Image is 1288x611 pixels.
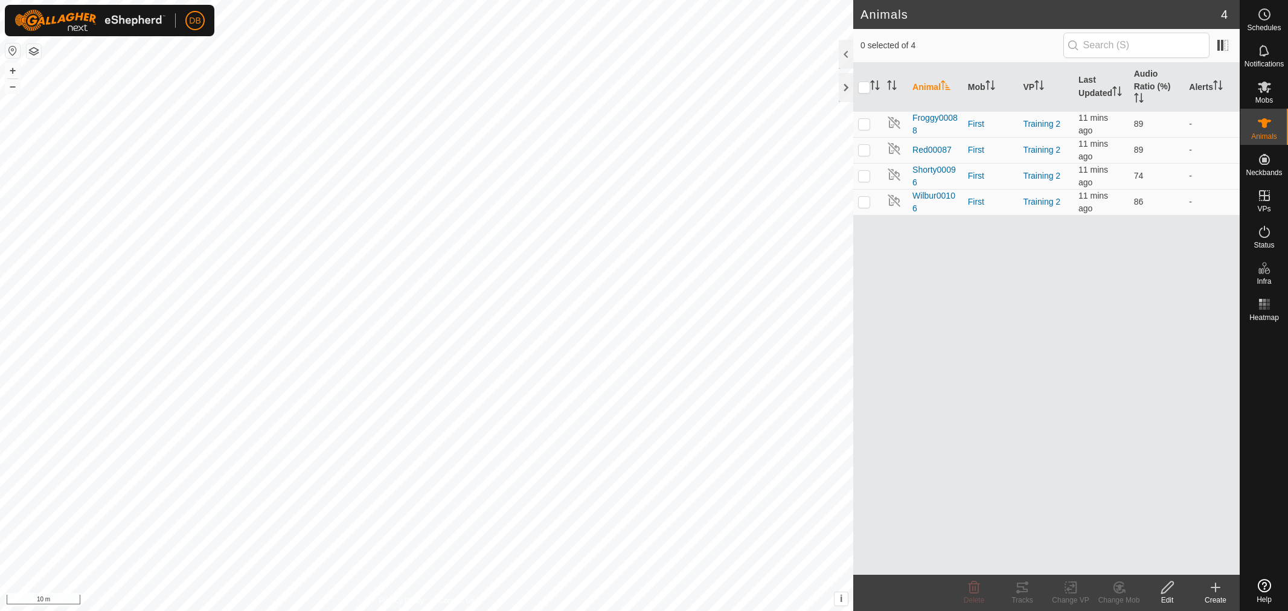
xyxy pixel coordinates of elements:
button: – [5,79,20,94]
span: Schedules [1247,24,1281,31]
span: 4 [1221,5,1228,24]
p-sorticon: Activate to sort [870,82,880,92]
span: VPs [1257,205,1270,213]
span: 22 Sept 2025, 9:54 am [1078,191,1108,213]
p-sorticon: Activate to sort [1213,82,1223,92]
span: Wilbur00106 [912,190,958,215]
span: Mobs [1255,97,1273,104]
div: First [968,170,1014,182]
div: Change VP [1046,595,1095,606]
p-sorticon: Activate to sort [887,82,897,92]
span: i [840,593,842,604]
span: Notifications [1245,60,1284,68]
div: Change Mob [1095,595,1143,606]
span: Heatmap [1249,314,1279,321]
div: First [968,144,1014,156]
span: Froggy00088 [912,112,958,137]
span: 22 Sept 2025, 9:54 am [1078,165,1108,187]
div: Tracks [998,595,1046,606]
a: Privacy Policy [379,595,425,606]
span: 22 Sept 2025, 9:54 am [1078,139,1108,161]
th: Last Updated [1074,63,1129,112]
th: Mob [963,63,1019,112]
span: Help [1257,596,1272,603]
input: Search (S) [1063,33,1210,58]
span: Delete [964,596,985,604]
a: Help [1240,574,1288,608]
div: First [968,196,1014,208]
button: i [835,592,848,606]
span: Red00087 [912,144,952,156]
span: 0 selected of 4 [860,39,1063,52]
p-sorticon: Activate to sort [1034,82,1044,92]
span: Animals [1251,133,1277,140]
div: First [968,118,1014,130]
span: Status [1254,242,1274,249]
div: Create [1191,595,1240,606]
span: 74 [1134,171,1144,181]
td: - [1184,137,1240,163]
img: returning off [887,167,902,182]
img: Gallagher Logo [14,10,165,31]
p-sorticon: Activate to sort [1112,88,1122,98]
th: Animal [908,63,963,112]
th: Audio Ratio (%) [1129,63,1185,112]
span: Neckbands [1246,169,1282,176]
p-sorticon: Activate to sort [1134,95,1144,104]
a: Training 2 [1023,145,1060,155]
td: - [1184,189,1240,215]
a: Contact Us [438,595,474,606]
span: Shorty00096 [912,164,958,189]
img: returning off [887,141,902,156]
button: + [5,63,20,78]
span: 22 Sept 2025, 9:54 am [1078,113,1108,135]
p-sorticon: Activate to sort [985,82,995,92]
h2: Animals [860,7,1221,22]
th: Alerts [1184,63,1240,112]
button: Map Layers [27,44,41,59]
span: 89 [1134,145,1144,155]
p-sorticon: Activate to sort [941,82,950,92]
td: - [1184,163,1240,189]
span: 86 [1134,197,1144,206]
div: Edit [1143,595,1191,606]
a: Training 2 [1023,171,1060,181]
img: returning off [887,193,902,208]
a: Training 2 [1023,119,1060,129]
th: VP [1018,63,1074,112]
td: - [1184,111,1240,137]
button: Reset Map [5,43,20,58]
img: returning off [887,115,902,130]
span: 89 [1134,119,1144,129]
span: Infra [1257,278,1271,285]
span: DB [189,14,200,27]
a: Training 2 [1023,197,1060,206]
